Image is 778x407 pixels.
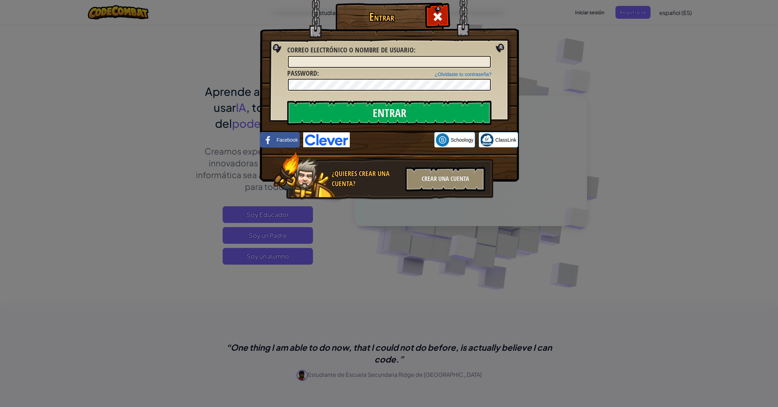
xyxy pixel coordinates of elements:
span: Schoology [451,136,473,143]
img: facebook_small.png [262,133,275,147]
img: schoology.png [436,133,449,147]
span: Facebook [276,136,298,143]
iframe: Botón Iniciar sesión con Google [350,132,434,148]
span: ClassLink [495,136,516,143]
img: clever-logo-blue.png [303,132,350,147]
label: : [287,45,415,55]
input: Entrar [287,101,491,125]
h1: Entrar [337,11,426,23]
span: Correo electrónico o nombre de usuario [287,45,414,55]
div: Crear una cuenta [405,167,485,191]
span: Password [287,68,317,78]
img: classlink-logo-small.png [480,133,494,147]
label: : [287,68,319,78]
div: ¿Quieres crear una cuenta? [332,169,401,189]
a: ¿Olvidaste tu contraseña? [435,72,491,77]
